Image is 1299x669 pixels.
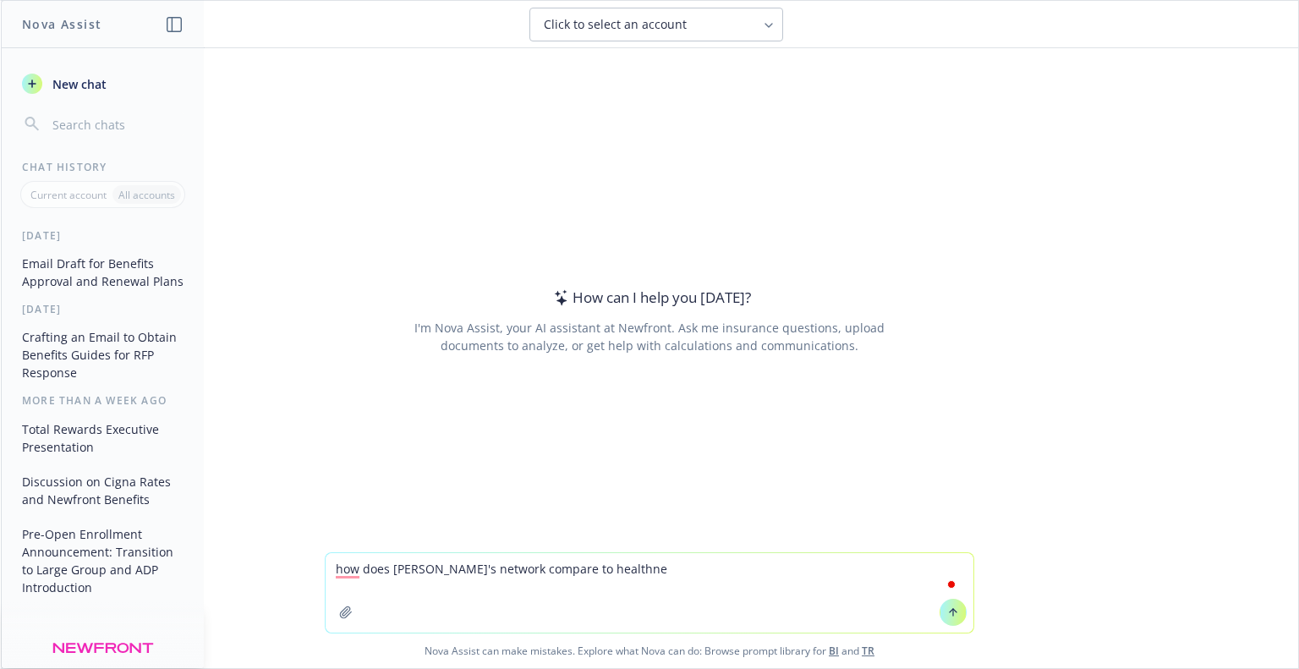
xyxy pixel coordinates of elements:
[15,250,190,295] button: Email Draft for Benefits Approval and Renewal Plans
[15,69,190,99] button: New chat
[529,8,783,41] button: Click to select an account
[15,415,190,461] button: Total Rewards Executive Presentation
[118,188,175,202] p: All accounts
[549,287,751,309] div: How can I help you [DATE]?
[49,75,107,93] span: New chat
[2,160,204,174] div: Chat History
[2,228,204,243] div: [DATE]
[15,323,190,387] button: Crafting an Email to Obtain Benefits Guides for RFP Response
[544,16,687,33] span: Click to select an account
[22,15,101,33] h1: Nova Assist
[8,633,1291,668] span: Nova Assist can make mistakes. Explore what Nova can do: Browse prompt library for and
[326,553,973,633] textarea: To enrich screen reader interactions, please activate Accessibility in Grammarly extension settings
[30,188,107,202] p: Current account
[49,112,184,136] input: Search chats
[2,302,204,316] div: [DATE]
[411,319,887,354] div: I'm Nova Assist, your AI assistant at Newfront. Ask me insurance questions, upload documents to a...
[15,468,190,513] button: Discussion on Cigna Rates and Newfront Benefits
[862,644,874,658] a: TR
[15,520,190,601] button: Pre-Open Enrollment Announcement: Transition to Large Group and ADP Introduction
[829,644,839,658] a: BI
[2,393,204,408] div: More than a week ago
